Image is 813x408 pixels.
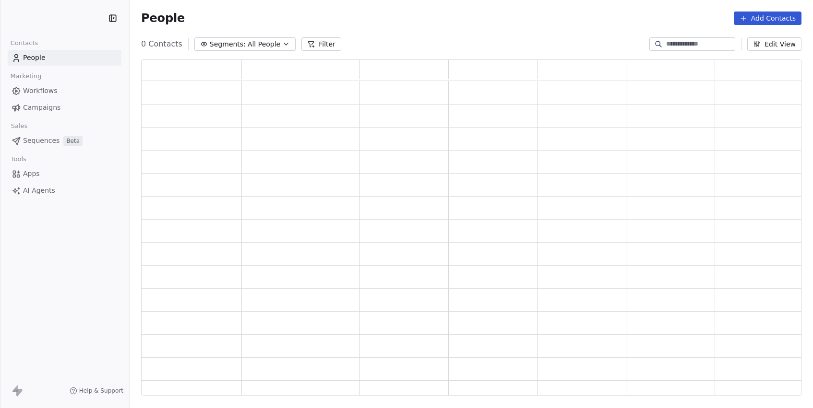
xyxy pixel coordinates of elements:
[142,81,804,396] div: grid
[8,166,121,182] a: Apps
[7,152,30,166] span: Tools
[23,86,58,96] span: Workflows
[141,38,182,50] span: 0 Contacts
[141,11,185,25] span: People
[8,133,121,149] a: SequencesBeta
[7,119,32,133] span: Sales
[8,100,121,116] a: Campaigns
[8,183,121,198] a: AI Agents
[23,53,46,63] span: People
[23,136,60,146] span: Sequences
[6,69,46,83] span: Marketing
[23,103,60,113] span: Campaigns
[70,387,123,395] a: Help & Support
[8,50,121,66] a: People
[79,387,123,395] span: Help & Support
[8,83,121,99] a: Workflows
[301,37,341,51] button: Filter
[734,12,801,25] button: Add Contacts
[747,37,801,51] button: Edit View
[6,36,42,50] span: Contacts
[23,186,55,196] span: AI Agents
[23,169,40,179] span: Apps
[210,39,246,49] span: Segments:
[248,39,280,49] span: All People
[63,136,83,146] span: Beta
